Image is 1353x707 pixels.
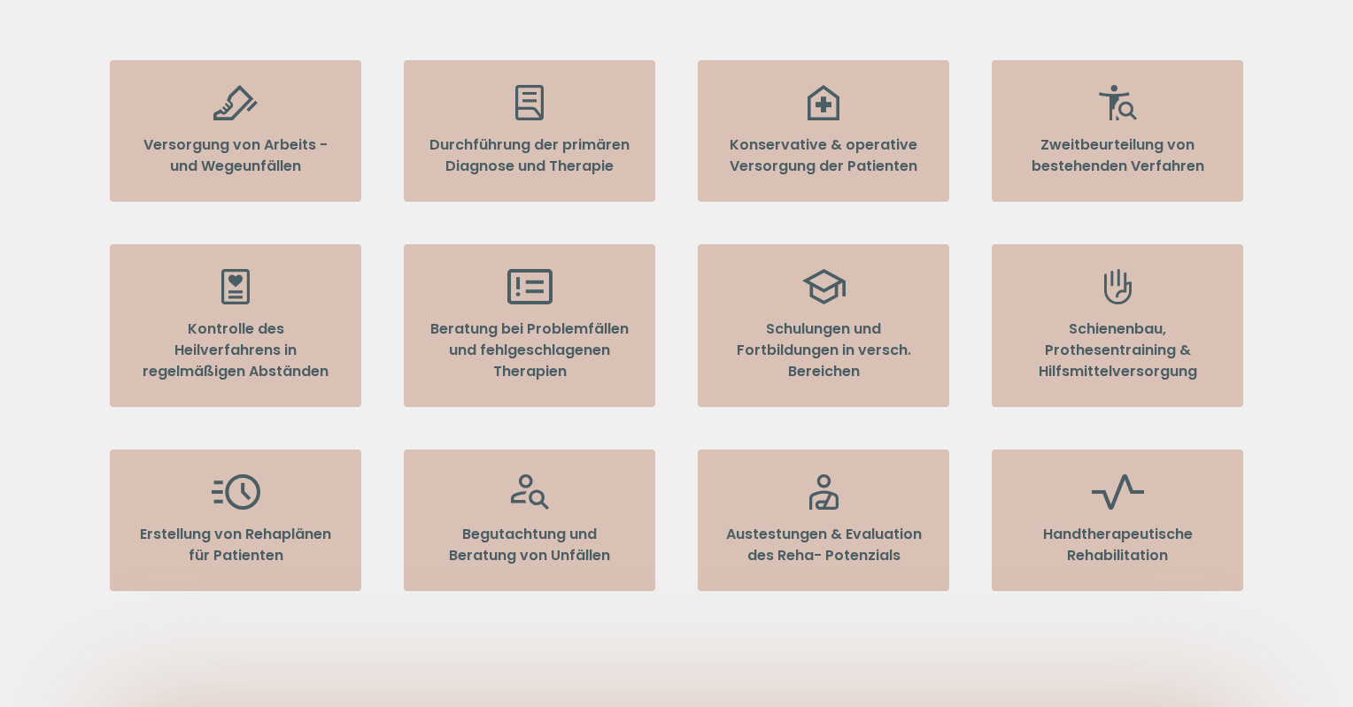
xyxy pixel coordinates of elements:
p: Handtherapeutische Rehabilitation [1017,524,1218,566]
p: Versorgung von Arbeits - und Wegeunfällen [135,134,336,177]
p: Konservative & operative Versorgung der Patienten [723,134,924,177]
p: Schulungen und Fortbildungen in versch. Bereichen [723,319,924,382]
p: Zweitbeurteilung von bestehenden Verfahren [1017,134,1218,177]
p: Begutachtung und Beratung von Unfällen [429,524,630,566]
p: Erstellung von Rehaplänen für Patienten [135,524,336,566]
p: Kontrolle des Heilverfahrens in regelmäßigen Abständen [135,319,336,382]
p: Schienenbau, Prothesentraining & Hilfsmittelversorgung [1017,319,1218,382]
p: Austestungen & Evaluation des Reha- Potenzials [723,524,924,566]
p: Durchführung der primären Diagnose und Therapie [429,134,630,177]
p: Beratung bei Problemfällen und fehlgeschlagenen Therapien [429,319,630,382]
